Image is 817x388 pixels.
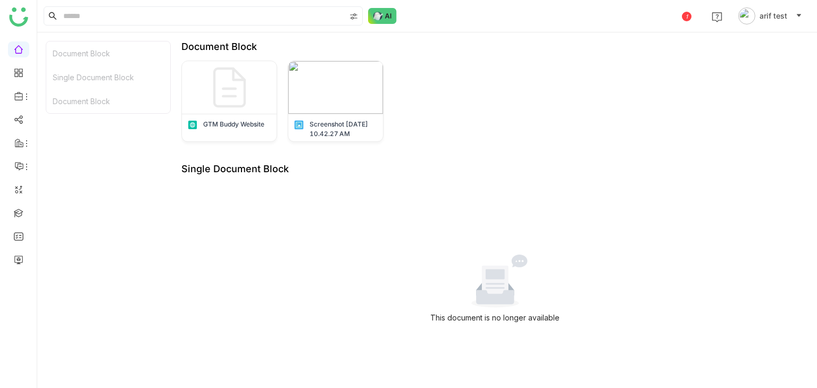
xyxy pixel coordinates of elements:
img: help.svg [712,12,722,22]
div: Screenshot [DATE] 10.42.27 AM [310,120,378,139]
img: default-img.svg [203,61,256,114]
div: GTM Buddy Website [203,120,264,129]
div: Single Document Block [181,163,289,174]
img: 6858f8b3594932469e840d5a [288,61,383,114]
div: This document is no longer available [430,312,560,324]
div: Document Block [46,41,170,65]
img: png.svg [294,120,304,130]
button: arif test [736,7,804,24]
img: article.svg [187,120,198,130]
div: Single Document Block [46,65,170,89]
img: avatar [738,7,755,24]
div: Document Block [46,89,170,113]
span: arif test [760,10,787,22]
img: search-type.svg [349,12,358,21]
img: logo [9,7,28,27]
img: ask-buddy-normal.svg [368,8,397,24]
div: Document Block [181,41,257,52]
div: 1 [682,12,691,21]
